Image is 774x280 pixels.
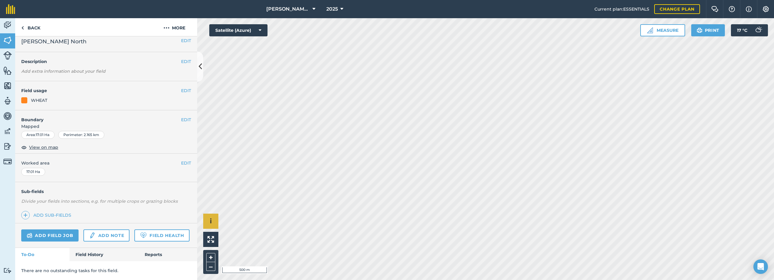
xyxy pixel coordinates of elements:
img: Two speech bubbles overlapping with the left bubble in the forefront [711,6,718,12]
button: EDIT [181,87,191,94]
span: 17 ° C [737,24,747,36]
button: + [206,253,215,262]
img: Four arrows, one pointing top left, one top right, one bottom right and the last bottom left [207,236,214,243]
img: svg+xml;base64,PD94bWwgdmVyc2lvbj0iMS4wIiBlbmNvZGluZz0idXRmLTgiPz4KPCEtLSBHZW5lcmF0b3I6IEFkb2JlIE... [3,142,12,151]
span: View on map [29,144,58,151]
div: Open Intercom Messenger [753,259,768,274]
img: svg+xml;base64,PHN2ZyB4bWxucz0iaHR0cDovL3d3dy53My5vcmcvMjAwMC9zdmciIHdpZHRoPSI1NiIgaGVpZ2h0PSI2MC... [3,36,12,45]
h4: Sub-fields [15,188,197,195]
div: Perimeter : 2.165 km [58,131,104,139]
img: svg+xml;base64,PHN2ZyB4bWxucz0iaHR0cDovL3d3dy53My5vcmcvMjAwMC9zdmciIHdpZHRoPSI5IiBoZWlnaHQ9IjI0Ii... [21,24,24,32]
button: More [152,18,197,36]
div: 17.01 Ha [21,168,45,176]
button: – [206,262,215,271]
button: EDIT [181,58,191,65]
button: EDIT [181,160,191,166]
img: svg+xml;base64,PHN2ZyB4bWxucz0iaHR0cDovL3d3dy53My5vcmcvMjAwMC9zdmciIHdpZHRoPSIyMCIgaGVpZ2h0PSIyNC... [163,24,170,32]
div: Area : 17.01 Ha [21,131,55,139]
img: Ruler icon [647,27,653,33]
span: Current plan : ESSENTIALS [594,6,649,12]
span: Worked area [21,160,191,166]
a: Add sub-fields [21,211,74,219]
div: WHEAT [31,97,47,104]
img: svg+xml;base64,PHN2ZyB4bWxucz0iaHR0cDovL3d3dy53My5vcmcvMjAwMC9zdmciIHdpZHRoPSIxNCIgaGVpZ2h0PSIyNC... [23,212,28,219]
span: i [210,217,212,225]
img: svg+xml;base64,PD94bWwgdmVyc2lvbj0iMS4wIiBlbmNvZGluZz0idXRmLTgiPz4KPCEtLSBHZW5lcmF0b3I6IEFkb2JlIE... [3,127,12,136]
h4: Boundary [15,110,181,123]
h4: Description [21,58,191,65]
img: svg+xml;base64,PD94bWwgdmVyc2lvbj0iMS4wIiBlbmNvZGluZz0idXRmLTgiPz4KPCEtLSBHZW5lcmF0b3I6IEFkb2JlIE... [3,268,12,273]
a: Field History [69,248,138,261]
span: [PERSON_NAME] North [21,37,86,46]
a: Reports [139,248,197,261]
img: A question mark icon [728,6,735,12]
button: EDIT [181,37,191,44]
img: svg+xml;base64,PHN2ZyB4bWxucz0iaHR0cDovL3d3dy53My5vcmcvMjAwMC9zdmciIHdpZHRoPSIxNyIgaGVpZ2h0PSIxNy... [746,5,752,13]
button: i [203,214,218,229]
img: svg+xml;base64,PHN2ZyB4bWxucz0iaHR0cDovL3d3dy53My5vcmcvMjAwMC9zdmciIHdpZHRoPSI1NiIgaGVpZ2h0PSI2MC... [3,81,12,90]
a: Add note [83,229,130,242]
img: svg+xml;base64,PD94bWwgdmVyc2lvbj0iMS4wIiBlbmNvZGluZz0idXRmLTgiPz4KPCEtLSBHZW5lcmF0b3I6IEFkb2JlIE... [27,232,32,239]
button: Satellite (Azure) [209,24,268,36]
span: [PERSON_NAME] Farm Life [266,5,310,13]
p: There are no outstanding tasks for this field. [21,267,191,274]
img: svg+xml;base64,PD94bWwgdmVyc2lvbj0iMS4wIiBlbmNvZGluZz0idXRmLTgiPz4KPCEtLSBHZW5lcmF0b3I6IEFkb2JlIE... [3,51,12,60]
h4: Field usage [21,87,181,94]
a: To-Do [15,248,69,261]
button: Measure [640,24,685,36]
a: Change plan [654,4,700,14]
button: EDIT [181,116,191,123]
a: Back [15,18,46,36]
img: svg+xml;base64,PD94bWwgdmVyc2lvbj0iMS4wIiBlbmNvZGluZz0idXRmLTgiPz4KPCEtLSBHZW5lcmF0b3I6IEFkb2JlIE... [3,157,12,166]
img: svg+xml;base64,PD94bWwgdmVyc2lvbj0iMS4wIiBlbmNvZGluZz0idXRmLTgiPz4KPCEtLSBHZW5lcmF0b3I6IEFkb2JlIE... [3,21,12,30]
em: Divide your fields into sections, e.g. for multiple crops or grazing blocks [21,198,178,204]
span: 2025 [326,5,338,13]
img: svg+xml;base64,PHN2ZyB4bWxucz0iaHR0cDovL3d3dy53My5vcmcvMjAwMC9zdmciIHdpZHRoPSI1NiIgaGVpZ2h0PSI2MC... [3,66,12,75]
em: Add extra information about your field [21,68,106,74]
a: Add field job [21,229,79,242]
img: fieldmargin Logo [6,4,15,14]
img: svg+xml;base64,PD94bWwgdmVyc2lvbj0iMS4wIiBlbmNvZGluZz0idXRmLTgiPz4KPCEtLSBHZW5lcmF0b3I6IEFkb2JlIE... [3,96,12,105]
img: svg+xml;base64,PHN2ZyB4bWxucz0iaHR0cDovL3d3dy53My5vcmcvMjAwMC9zdmciIHdpZHRoPSIxOSIgaGVpZ2h0PSIyNC... [697,27,702,34]
span: Mapped [15,123,197,130]
a: Field Health [134,229,189,242]
img: svg+xml;base64,PD94bWwgdmVyc2lvbj0iMS4wIiBlbmNvZGluZz0idXRmLTgiPz4KPCEtLSBHZW5lcmF0b3I6IEFkb2JlIE... [89,232,96,239]
button: 17 °C [731,24,768,36]
img: svg+xml;base64,PD94bWwgdmVyc2lvbj0iMS4wIiBlbmNvZGluZz0idXRmLTgiPz4KPCEtLSBHZW5lcmF0b3I6IEFkb2JlIE... [752,24,764,36]
button: View on map [21,144,58,151]
img: svg+xml;base64,PHN2ZyB4bWxucz0iaHR0cDovL3d3dy53My5vcmcvMjAwMC9zdmciIHdpZHRoPSIxOCIgaGVpZ2h0PSIyNC... [21,144,27,151]
img: svg+xml;base64,PD94bWwgdmVyc2lvbj0iMS4wIiBlbmNvZGluZz0idXRmLTgiPz4KPCEtLSBHZW5lcmF0b3I6IEFkb2JlIE... [3,112,12,121]
img: A cog icon [762,6,769,12]
button: Print [691,24,725,36]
